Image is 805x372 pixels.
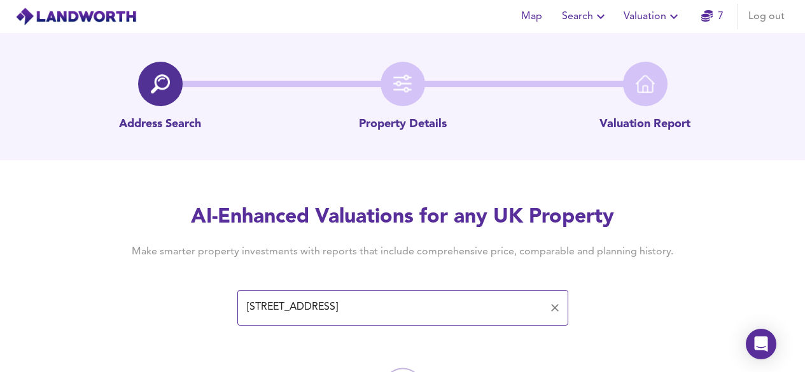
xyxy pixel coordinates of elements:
img: logo [15,7,137,26]
img: search-icon [151,74,170,93]
h4: Make smarter property investments with reports that include comprehensive price, comparable and p... [113,245,693,259]
div: Open Intercom Messenger [746,329,776,359]
span: Valuation [624,8,682,25]
span: Search [562,8,608,25]
button: Map [511,4,552,29]
img: filter-icon [393,74,412,93]
button: Clear [546,299,564,317]
p: Address Search [119,116,201,133]
img: home-icon [636,74,655,93]
p: Property Details [359,116,447,133]
a: 7 [701,8,724,25]
button: 7 [692,4,732,29]
button: Log out [743,4,790,29]
input: Enter a postcode to start... [243,296,543,320]
span: Map [516,8,547,25]
button: Valuation [619,4,687,29]
span: Log out [748,8,785,25]
p: Valuation Report [599,116,690,133]
h2: AI-Enhanced Valuations for any UK Property [113,203,693,231]
button: Search [557,4,613,29]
